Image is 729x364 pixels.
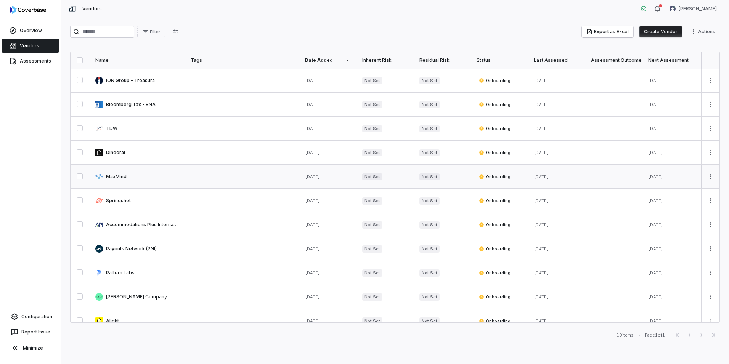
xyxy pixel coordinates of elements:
span: Onboarding [479,126,511,132]
div: Name [95,57,178,63]
td: - [585,285,642,309]
span: [DATE] [648,174,663,179]
span: Onboarding [479,294,511,300]
span: Onboarding [479,198,511,204]
span: Not Set [362,125,382,132]
td: - [585,141,642,165]
button: More actions [704,315,716,327]
span: [DATE] [534,102,549,107]
span: Not Set [362,101,382,108]
span: [PERSON_NAME] [679,6,717,12]
div: Next Assessment [648,57,693,63]
span: Not Set [419,125,440,132]
span: Not Set [362,173,382,180]
span: Onboarding [479,101,511,108]
span: Not Set [419,245,440,253]
span: [DATE] [648,78,663,83]
span: Not Set [362,245,382,253]
button: More actions [704,75,716,86]
button: More actions [704,243,716,254]
span: Not Set [419,77,440,84]
div: Tags [191,57,293,63]
div: Status [477,57,522,63]
span: [DATE] [534,78,549,83]
span: Onboarding [479,77,511,84]
span: [DATE] [648,246,663,251]
a: Assessments [2,54,59,68]
span: [DATE] [534,174,549,179]
button: More actions [704,171,716,182]
span: Not Set [362,293,382,301]
td: - [585,237,642,261]
span: Onboarding [479,246,511,252]
div: Page 1 of 1 [645,332,665,338]
span: Vendors [82,6,102,12]
span: Not Set [419,173,440,180]
span: [DATE] [534,246,549,251]
span: [DATE] [305,174,320,179]
div: • [638,332,640,338]
span: [DATE] [305,294,320,300]
span: Not Set [419,149,440,156]
span: Onboarding [479,222,511,228]
span: [DATE] [648,198,663,203]
td: - [585,165,642,189]
td: - [585,93,642,117]
span: [DATE] [305,150,320,155]
button: Report Issue [3,325,58,339]
span: [DATE] [648,270,663,275]
span: [DATE] [534,198,549,203]
button: Export as Excel [582,26,633,37]
span: Not Set [419,269,440,277]
div: Assessment Outcome [591,57,636,63]
span: [DATE] [305,198,320,203]
span: [DATE] [648,150,663,155]
span: Filter [150,29,160,35]
span: [DATE] [534,318,549,324]
span: [DATE] [305,318,320,324]
button: More actions [688,26,720,37]
span: Not Set [362,77,382,84]
div: Last Assessed [534,57,579,63]
button: Luke Taylor avatar[PERSON_NAME] [665,3,721,14]
a: Configuration [3,310,58,324]
td: - [585,261,642,285]
button: More actions [704,195,716,206]
button: Filter [137,26,165,37]
a: Vendors [2,39,59,53]
span: [DATE] [648,102,663,107]
span: [DATE] [648,318,663,324]
button: More actions [704,219,716,230]
td: - [585,213,642,237]
a: Overview [2,24,59,37]
span: [DATE] [648,294,663,300]
td: - [585,69,642,93]
span: Not Set [362,197,382,205]
span: Onboarding [479,270,511,276]
div: Inherent Risk [362,57,407,63]
span: Onboarding [479,318,511,324]
img: logo-D7KZi-bG.svg [10,6,46,14]
button: Create Vendor [639,26,682,37]
span: [DATE] [534,294,549,300]
span: Not Set [419,101,440,108]
span: [DATE] [305,246,320,251]
span: [DATE] [305,222,320,227]
span: [DATE] [648,222,663,227]
span: [DATE] [305,270,320,275]
span: Not Set [419,317,440,325]
div: Residual Risk [419,57,464,63]
button: More actions [704,291,716,303]
span: Onboarding [479,174,511,180]
button: More actions [704,147,716,158]
span: [DATE] [534,222,549,227]
span: Not Set [419,221,440,229]
span: Not Set [362,269,382,277]
span: [DATE] [305,102,320,107]
span: Not Set [362,317,382,325]
span: [DATE] [534,270,549,275]
span: [DATE] [648,126,663,131]
div: 19 items [617,332,634,338]
td: - [585,189,642,213]
span: Not Set [419,293,440,301]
